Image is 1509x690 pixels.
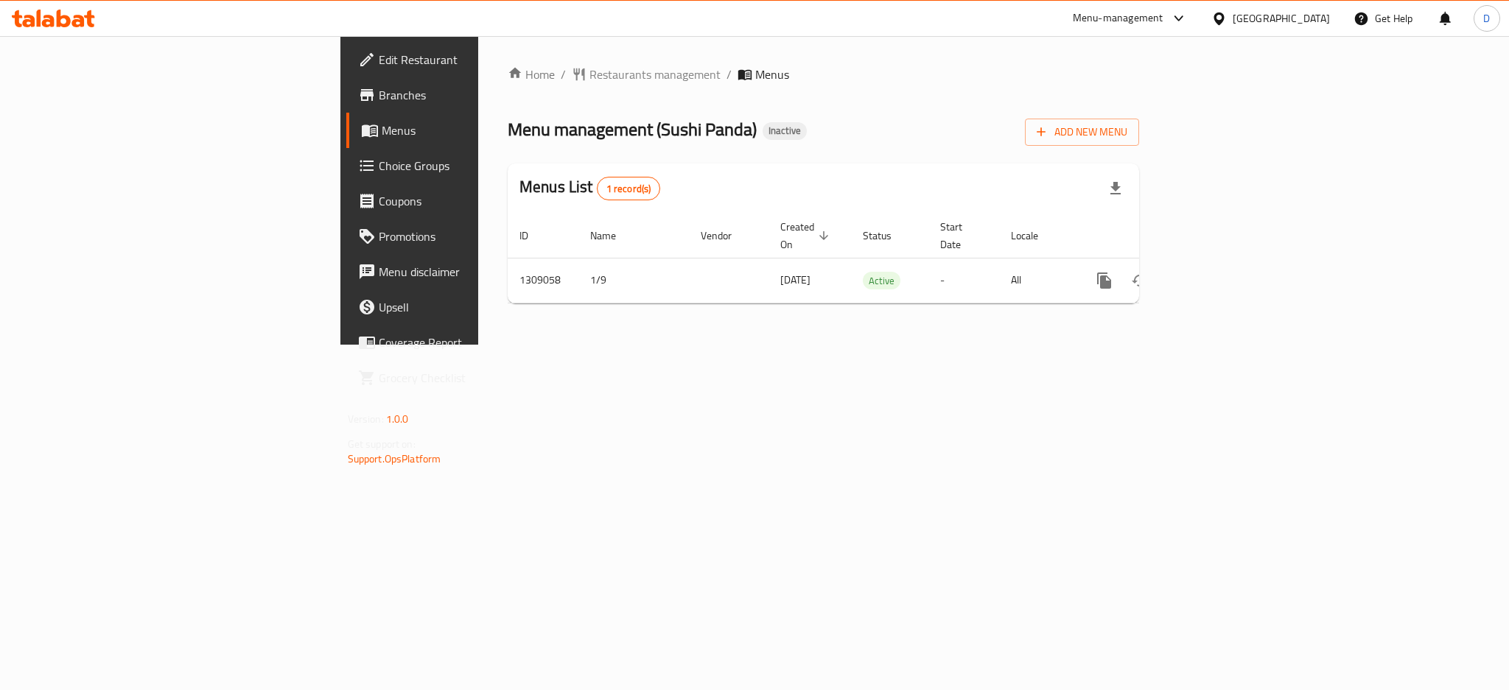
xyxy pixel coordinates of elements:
[1087,263,1122,298] button: more
[701,227,751,244] span: Vendor
[346,219,592,254] a: Promotions
[1075,214,1240,258] th: Actions
[346,254,592,289] a: Menu disclaimer
[508,214,1240,303] table: enhanced table
[763,122,807,140] div: Inactive
[727,66,732,83] li: /
[755,66,789,83] span: Menus
[379,228,581,245] span: Promotions
[1037,123,1127,141] span: Add New Menu
[763,124,807,137] span: Inactive
[940,218,981,253] span: Start Date
[346,148,592,183] a: Choice Groups
[346,360,592,395] a: Grocery Checklist
[863,227,911,244] span: Status
[348,449,441,468] a: Support.OpsPlatform
[597,177,661,200] div: Total records count
[1025,119,1139,146] button: Add New Menu
[379,369,581,387] span: Grocery Checklist
[379,263,581,281] span: Menu disclaimer
[348,434,416,454] span: Get support on:
[863,272,900,289] div: Active
[999,258,1075,303] td: All
[578,258,689,303] td: 1/9
[346,77,592,113] a: Branches
[346,289,592,325] a: Upsell
[598,182,660,196] span: 1 record(s)
[863,272,900,289] span: Active
[379,334,581,351] span: Coverage Report
[780,270,810,289] span: [DATE]
[508,113,757,146] span: Menu management ( Sushi Panda )
[519,176,660,200] h2: Menus List
[379,192,581,210] span: Coupons
[1073,10,1163,27] div: Menu-management
[1483,10,1490,27] span: D
[590,227,635,244] span: Name
[928,258,999,303] td: -
[379,51,581,68] span: Edit Restaurant
[519,227,547,244] span: ID
[780,218,833,253] span: Created On
[589,66,721,83] span: Restaurants management
[346,42,592,77] a: Edit Restaurant
[1011,227,1057,244] span: Locale
[1122,263,1158,298] button: Change Status
[348,409,384,429] span: Version:
[379,157,581,175] span: Choice Groups
[379,298,581,316] span: Upsell
[1233,10,1330,27] div: [GEOGRAPHIC_DATA]
[379,86,581,104] span: Branches
[382,122,581,139] span: Menus
[346,183,592,219] a: Coupons
[346,325,592,360] a: Coverage Report
[572,66,721,83] a: Restaurants management
[1098,171,1133,206] div: Export file
[346,113,592,148] a: Menus
[386,409,409,429] span: 1.0.0
[508,66,1139,83] nav: breadcrumb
